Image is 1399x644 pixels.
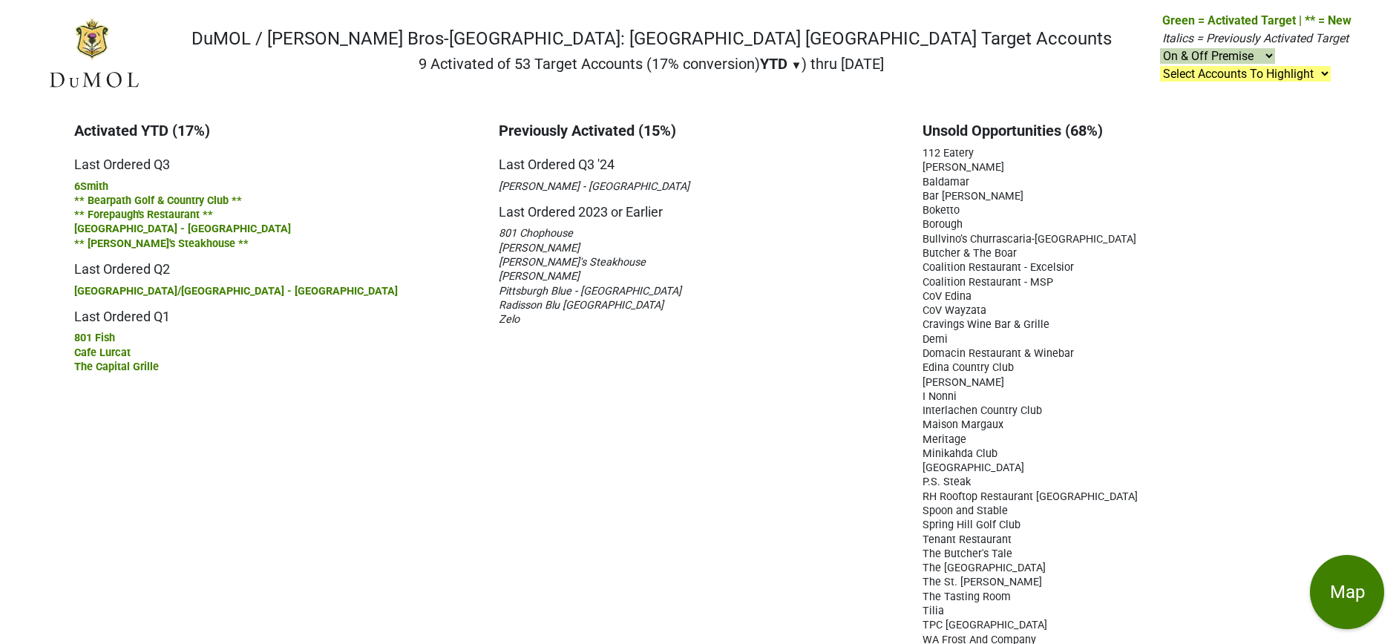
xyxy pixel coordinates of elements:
[923,562,1046,574] span: The [GEOGRAPHIC_DATA]
[923,519,1020,531] span: Spring Hill Golf Club
[923,490,1138,503] span: RH Rooftop Restaurant [GEOGRAPHIC_DATA]
[74,194,242,207] span: ** Bearpath Golf & Country Club **
[923,204,960,217] span: Boketto
[923,619,1047,631] span: TPC [GEOGRAPHIC_DATA]
[499,180,689,193] span: [PERSON_NAME] - [GEOGRAPHIC_DATA]
[923,476,971,488] span: P.S. Steak
[499,145,901,173] h5: Last Ordered Q3 '24
[923,161,1004,174] span: [PERSON_NAME]
[923,404,1042,417] span: Interlachen Country Club
[191,55,1112,73] h2: 9 Activated of 53 Target Accounts (17% conversion) ) thru [DATE]
[499,256,646,269] span: [PERSON_NAME]'s Steakhouse
[923,390,957,403] span: I Nonni
[923,122,1325,139] h3: Unsold Opportunities (68%)
[923,447,997,460] span: Minikahda Club
[923,605,944,617] span: Tilia
[499,313,520,326] span: Zelo
[923,461,1024,474] span: [GEOGRAPHIC_DATA]
[923,347,1074,360] span: Domacin Restaurant & Winebar
[499,193,901,220] h5: Last Ordered 2023 or Earlier
[923,218,963,231] span: Borough
[74,122,476,139] h3: Activated YTD (17%)
[923,261,1074,274] span: Coalition Restaurant - Excelsior
[74,346,131,359] span: Cafe Lurcat
[923,176,969,188] span: Baldamar
[923,533,1012,546] span: Tenant Restaurant
[1162,13,1352,27] span: Green = Activated Target | ** = New
[923,304,986,317] span: CoV Wayzata
[1310,555,1384,629] button: Map
[499,227,573,240] span: 801 Chophouse
[499,299,664,312] span: Radisson Blu [GEOGRAPHIC_DATA]
[74,145,476,173] h5: Last Ordered Q3
[923,548,1012,560] span: The Butcher's Tale
[923,418,1003,431] span: Maison Margaux
[1162,31,1349,45] span: Italics = Previously Activated Target
[923,576,1042,588] span: The St. [PERSON_NAME]
[923,333,948,346] span: Demi
[74,208,213,221] span: ** Forepaugh's Restaurant **
[74,223,291,235] span: [GEOGRAPHIC_DATA] - [GEOGRAPHIC_DATA]
[74,285,398,298] span: [GEOGRAPHIC_DATA]/[GEOGRAPHIC_DATA] - [GEOGRAPHIC_DATA]
[760,55,787,73] span: YTD
[923,591,1011,603] span: The Tasting Room
[923,147,974,160] span: 112 Eatery
[74,298,476,325] h5: Last Ordered Q1
[74,180,108,193] span: 6Smith
[47,17,140,91] img: DuMOL
[499,242,580,254] span: [PERSON_NAME]
[74,237,249,250] span: ** [PERSON_NAME]'s Steakhouse **
[74,332,115,344] span: 801 Fish
[74,250,476,277] h5: Last Ordered Q2
[74,361,159,373] span: The Capital Grille
[791,59,802,72] span: ▼
[499,285,681,298] span: Pittsburgh Blue - [GEOGRAPHIC_DATA]
[499,122,901,139] h3: Previously Activated (15%)
[923,361,1014,374] span: Edina Country Club
[923,433,966,446] span: Meritage
[923,376,1004,389] span: [PERSON_NAME]
[923,505,1008,517] span: Spoon and Stable
[923,190,1023,203] span: Bar [PERSON_NAME]
[923,318,1049,331] span: Cravings Wine Bar & Grille
[923,290,972,303] span: CoV Edina
[923,233,1136,246] span: Bullvino’s Churrascaria-[GEOGRAPHIC_DATA]
[923,276,1053,289] span: Coalition Restaurant - MSP
[923,247,1017,260] span: Butcher & The Boar
[499,270,580,283] span: [PERSON_NAME]
[191,28,1112,50] h1: DuMOL / [PERSON_NAME] Bros-[GEOGRAPHIC_DATA]: [GEOGRAPHIC_DATA] [GEOGRAPHIC_DATA] Target Accounts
